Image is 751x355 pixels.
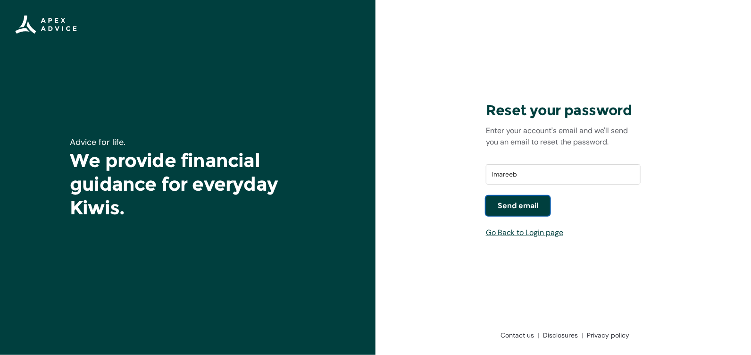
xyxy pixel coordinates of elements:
[70,136,125,148] span: Advice for life.
[15,15,77,34] img: Apex Advice Group
[486,228,563,237] a: Go Back to Login page
[540,330,584,340] a: Disclosures
[486,125,641,148] p: Enter your account's email and we'll send you an email to reset the password.
[497,330,540,340] a: Contact us
[486,196,550,216] button: Send email
[584,330,630,340] a: Privacy policy
[70,149,306,220] h1: We provide financial guidance for everyday Kiwis.
[486,101,641,119] h3: Reset your password
[498,200,538,211] span: Send email
[486,164,641,185] input: Username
